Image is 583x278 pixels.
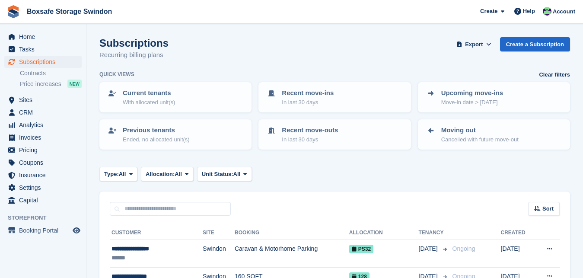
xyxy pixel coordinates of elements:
[4,31,82,43] a: menu
[539,70,570,79] a: Clear filters
[282,135,338,144] p: In last 30 days
[100,83,251,112] a: Current tenants With allocated unit(s)
[20,80,61,88] span: Price increases
[282,98,334,107] p: In last 30 days
[233,170,241,179] span: All
[419,226,449,240] th: Tenancy
[4,194,82,206] a: menu
[100,120,251,149] a: Previous tenants Ended, no allocated unit(s)
[4,157,82,169] a: menu
[123,98,175,107] p: With allocated unit(s)
[553,7,575,16] span: Account
[175,170,182,179] span: All
[19,182,71,194] span: Settings
[455,37,493,51] button: Export
[99,50,169,60] p: Recurring billing plans
[419,244,440,253] span: [DATE]
[4,119,82,131] a: menu
[441,88,503,98] p: Upcoming move-ins
[19,131,71,144] span: Invoices
[500,37,570,51] a: Create a Subscription
[7,5,20,18] img: stora-icon-8386f47178a22dfd0bd8f6a31ec36ba5ce8667c1dd55bd0f319d3a0aa187defe.svg
[19,56,71,68] span: Subscriptions
[4,43,82,55] a: menu
[119,170,126,179] span: All
[141,167,194,181] button: Allocation: All
[259,120,410,149] a: Recent move-outs In last 30 days
[23,4,115,19] a: Boxsafe Storage Swindon
[543,7,551,16] img: Kim Virabi
[67,80,82,88] div: NEW
[19,43,71,55] span: Tasks
[19,106,71,118] span: CRM
[349,245,373,253] span: PS32
[441,125,519,135] p: Moving out
[19,94,71,106] span: Sites
[197,167,252,181] button: Unit Status: All
[235,240,349,268] td: Caravan & Motorhome Parking
[202,170,233,179] span: Unit Status:
[19,194,71,206] span: Capital
[419,83,569,112] a: Upcoming move-ins Move-in date > [DATE]
[123,88,175,98] p: Current tenants
[452,245,475,252] span: Ongoing
[282,125,338,135] p: Recent move-outs
[4,106,82,118] a: menu
[441,98,503,107] p: Move-in date > [DATE]
[4,144,82,156] a: menu
[123,135,190,144] p: Ended, no allocated unit(s)
[4,56,82,68] a: menu
[4,169,82,181] a: menu
[501,240,535,268] td: [DATE]
[235,226,349,240] th: Booking
[465,40,483,49] span: Export
[480,7,497,16] span: Create
[104,170,119,179] span: Type:
[4,182,82,194] a: menu
[19,157,71,169] span: Coupons
[4,94,82,106] a: menu
[501,226,535,240] th: Created
[99,167,137,181] button: Type: All
[419,120,569,149] a: Moving out Cancelled with future move-out
[123,125,190,135] p: Previous tenants
[20,69,82,77] a: Contracts
[542,205,554,213] span: Sort
[523,7,535,16] span: Help
[349,226,419,240] th: Allocation
[19,224,71,236] span: Booking Portal
[20,79,82,89] a: Price increases NEW
[4,224,82,236] a: menu
[203,240,235,268] td: Swindon
[19,119,71,131] span: Analytics
[19,144,71,156] span: Pricing
[4,131,82,144] a: menu
[19,31,71,43] span: Home
[203,226,235,240] th: Site
[441,135,519,144] p: Cancelled with future move-out
[8,214,86,222] span: Storefront
[282,88,334,98] p: Recent move-ins
[99,37,169,49] h1: Subscriptions
[71,225,82,236] a: Preview store
[110,226,203,240] th: Customer
[19,169,71,181] span: Insurance
[146,170,175,179] span: Allocation:
[99,70,134,78] h6: Quick views
[259,83,410,112] a: Recent move-ins In last 30 days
